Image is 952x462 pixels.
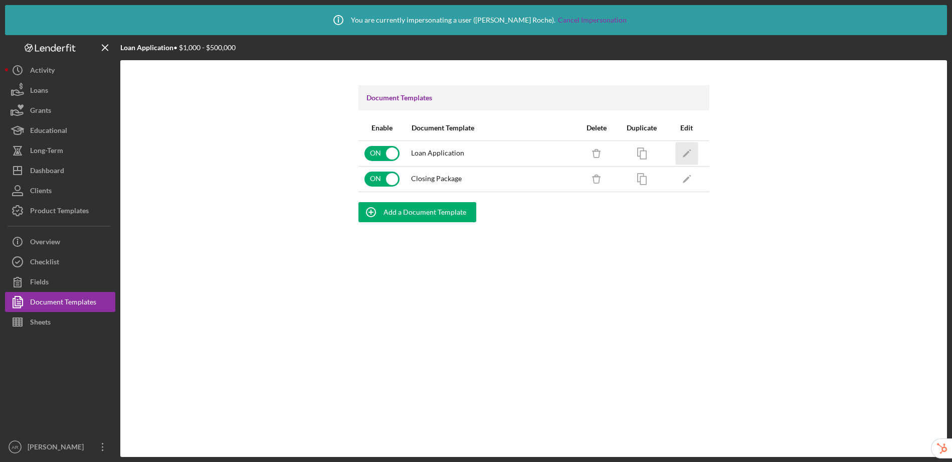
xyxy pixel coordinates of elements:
div: Dashboard [30,161,64,183]
button: Dashboard [5,161,115,181]
div: Grants [30,100,51,123]
div: Long-Term [30,140,63,163]
div: Educational [30,120,67,143]
button: Activity [5,60,115,80]
div: Add a Document Template [384,202,466,222]
div: • $1,000 - $500,000 [120,44,236,52]
button: Fields [5,272,115,292]
button: Long-Term [5,140,115,161]
button: Document Templates [5,292,115,312]
button: AR[PERSON_NAME] [5,437,115,457]
button: Sheets [5,312,115,332]
div: Duplicate [620,124,664,132]
div: Checklist [30,252,59,274]
div: Delete [575,124,619,132]
div: Sheets [30,312,51,335]
div: Overview [30,232,60,254]
button: Add a Document Template [358,202,476,222]
span: Loan Application [411,149,464,157]
div: You are currently impersonating a user ( [PERSON_NAME] Roche ). [326,8,627,33]
button: Loans [5,80,115,100]
button: Grants [5,100,115,120]
button: Product Templates [5,201,115,221]
div: Activity [30,60,55,83]
div: Document Template [412,124,474,132]
div: Document Templates [30,292,96,315]
div: Product Templates [30,201,89,223]
a: Cancel Impersonation [558,16,627,24]
h3: Document Templates [366,93,432,103]
button: Checklist [5,252,115,272]
div: Enable [359,124,406,132]
div: [PERSON_NAME] [25,437,90,459]
button: Overview [5,232,115,252]
div: Loans [30,80,48,103]
button: Clients [5,181,115,201]
div: Clients [30,181,52,203]
div: Edit [665,124,709,132]
div: Fields [30,272,49,294]
b: Loan Application [120,43,173,52]
text: AR [12,444,18,450]
span: Closing Package [411,175,462,183]
button: Educational [5,120,115,140]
